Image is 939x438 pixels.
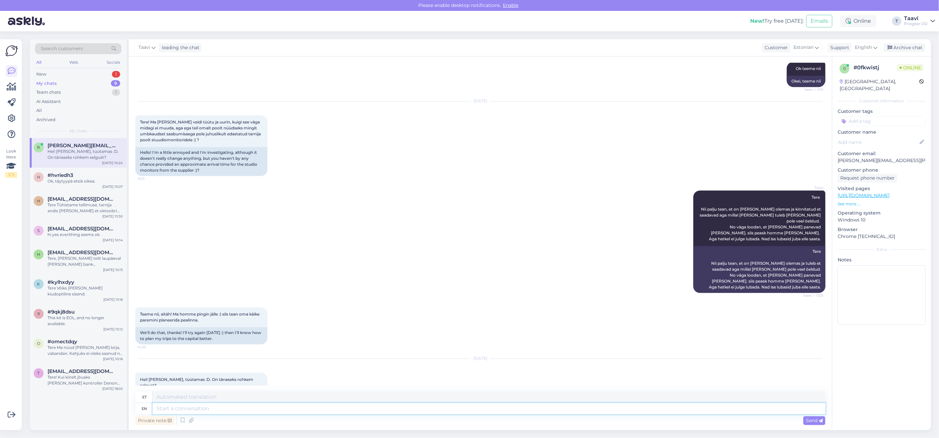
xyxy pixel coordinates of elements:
[48,255,123,267] div: Tere, [PERSON_NAME] teilt laupäeval [PERSON_NAME] bank järelamaksuga Pioneer DJ XDJ-RX3 2-channel...
[838,157,926,164] p: [PERSON_NAME][EMAIL_ADDRESS][PERSON_NAME][DOMAIN_NAME]
[838,98,926,104] div: Customer information
[838,192,889,198] a: [URL][DOMAIN_NAME]
[762,44,788,51] div: Customer
[36,107,42,114] div: All
[103,327,123,332] div: [DATE] 15:12
[140,119,262,142] span: Tere! Ma [PERSON_NAME] veidi tüütu ja uurin, kuigi see väga midagi ei muuda, aga ega teil omalt p...
[855,44,872,51] span: English
[501,2,521,8] span: Enable
[102,160,123,165] div: [DATE] 10:24
[105,58,122,67] div: Socials
[48,226,116,232] span: Soirexen@gmail.com
[799,293,823,298] span: Seen ✓ 13:51
[904,21,928,26] div: Progear OÜ
[36,89,61,96] div: Team chats
[48,196,116,202] span: henriraagmets2001@outlook.com
[138,44,150,51] span: Taavi
[838,174,897,183] div: Request phone number
[35,58,43,67] div: All
[41,45,83,52] span: Search customers
[103,356,123,361] div: [DATE] 10:16
[828,44,849,51] div: Support
[37,145,40,150] span: r
[140,377,254,388] span: Hei! [PERSON_NAME], tüütamas :D. On tänaseks rohkem selgust?
[48,345,123,356] div: Tere Ma nüüd [PERSON_NAME] kirja, vabandan. Kahjuks ei oleks saanud nii ehk naa laupäeval olime k...
[37,252,40,257] span: h
[838,129,926,136] p: Customer name
[838,247,926,253] div: Extra
[838,108,926,115] p: Customer tags
[838,185,926,192] p: Visited pages
[112,71,120,78] div: 1
[884,43,925,52] div: Archive chat
[103,267,123,272] div: [DATE] 10:13
[48,309,75,315] span: #9qkj8dsu
[68,58,80,67] div: Web
[897,64,924,71] span: Online
[140,312,261,322] span: Teeme nii, aitäh! Ma homme pingin jälle :) siis tean oma käike paremini planeerida pealinna.
[48,279,74,285] span: #kylhxdyy
[48,250,116,255] span: henriraagmets2001@outlook.com
[135,147,267,176] div: Hello! I'm a little annoyed and I'm investigating, although it doesn't really change anything, bu...
[102,214,123,219] div: [DATE] 13:30
[793,44,814,51] span: Estonian
[37,175,40,180] span: h
[37,341,40,346] span: o
[112,89,120,96] div: 1
[838,116,926,126] input: Add a tag
[38,311,40,316] span: 9
[48,232,123,238] div: hi yes everithing seems ok
[135,416,174,425] div: Private note
[838,217,926,223] p: Windows 10
[806,418,823,423] span: Send
[904,16,935,26] a: TaaviProgear OÜ
[36,80,57,87] div: My chats
[111,80,120,87] div: 9
[5,172,17,178] div: 1 / 3
[37,198,40,203] span: h
[5,45,18,57] img: Askly Logo
[48,315,123,327] div: This kit is EOL, and no longer available.
[838,226,926,233] p: Browser
[750,17,804,25] div: Try free [DATE]:
[838,139,918,146] input: Add name
[103,297,123,302] div: [DATE] 15:16
[135,327,267,344] div: We'll do that, thanks! I'll try again [DATE] :) then I'll know how to plan my trips to the capita...
[38,371,40,376] span: t
[48,172,73,178] span: #hvriedh3
[838,256,926,263] p: Notes
[853,64,897,72] div: # 0fkwistj
[137,345,162,350] span: 14:20
[142,391,147,403] div: et
[48,143,116,149] span: rene.rumberg@gmail.com
[892,17,901,26] div: T
[159,44,199,51] div: leading the chat
[48,285,123,297] div: Tere Võiks [PERSON_NAME] kiudoptiline sisend.
[838,233,926,240] p: Chrome [TECHNICAL_ID]
[137,176,162,181] span: 13:31
[840,15,876,27] div: Online
[693,246,825,293] div: Tere Nii palju tean, et on [PERSON_NAME] olemas ja tuleb et saadavad aga millal [PERSON_NAME] pol...
[36,98,61,105] div: AI Assistant
[799,87,823,92] span: Seen ✓ 11:11
[787,76,825,87] div: Okei, teeme nii
[48,149,123,160] div: Hei! [PERSON_NAME], tüütamas :D. On tänaseks rohkem selgust?
[838,201,926,207] p: See more ...
[48,178,123,184] div: Ok, täytyypä etsiä oikea.
[48,368,116,374] span: thomashallik@gmail.com
[103,238,123,243] div: [DATE] 10:14
[838,167,926,174] p: Customer phone
[36,71,46,78] div: New
[142,403,147,414] div: en
[843,66,846,71] span: 0
[799,185,823,190] span: Taavi
[135,98,825,104] div: [DATE]
[5,148,17,178] div: Look Here
[904,16,928,21] div: Taavi
[38,228,40,233] span: S
[102,184,123,189] div: [DATE] 15:07
[806,15,832,27] button: Emails
[36,117,55,123] div: Archived
[102,386,123,391] div: [DATE] 18:02
[838,210,926,217] p: Operating system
